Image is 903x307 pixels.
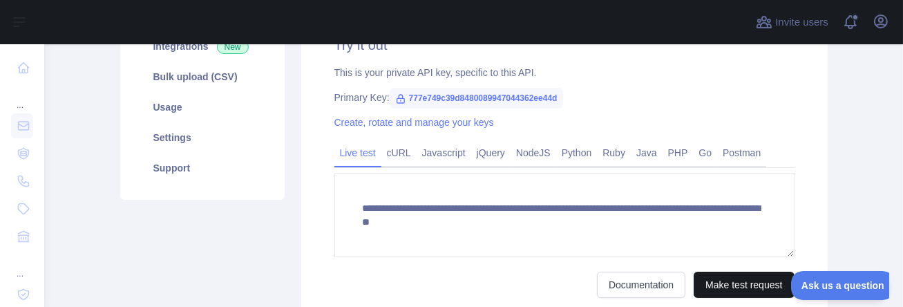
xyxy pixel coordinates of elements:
div: ... [11,83,33,111]
div: ... [11,252,33,279]
a: Java [631,142,663,164]
span: Invite users [775,15,828,30]
div: This is your private API key, specific to this API. [334,66,795,80]
a: Support [137,153,268,183]
span: New [217,40,249,54]
a: Postman [717,142,766,164]
iframe: Toggle Customer Support [791,271,889,300]
a: Documentation [597,272,685,298]
a: NodeJS [511,142,556,164]
button: Invite users [753,11,831,33]
span: 777e749c39d8480089947044362ee44d [390,88,563,109]
a: Create, rotate and manage your keys [334,117,494,128]
a: Javascript [417,142,471,164]
a: Usage [137,92,268,122]
button: Make test request [694,272,794,298]
a: Go [693,142,717,164]
a: PHP [663,142,694,164]
div: Primary Key: [334,91,795,104]
a: Settings [137,122,268,153]
a: Python [556,142,598,164]
a: Ruby [597,142,631,164]
a: jQuery [471,142,511,164]
a: Integrations New [137,31,268,62]
a: Bulk upload (CSV) [137,62,268,92]
h2: Try it out [334,35,795,55]
a: Live test [334,142,381,164]
a: cURL [381,142,417,164]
